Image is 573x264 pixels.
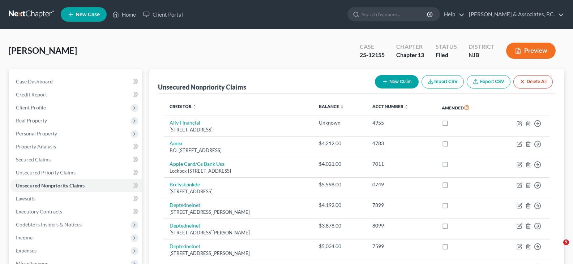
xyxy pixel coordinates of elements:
span: [PERSON_NAME] [9,45,77,56]
button: Import CSV [422,75,464,88]
span: Unsecured Priority Claims [16,169,76,176]
div: [STREET_ADDRESS][PERSON_NAME] [170,209,307,216]
div: $4,021.00 [319,160,361,168]
div: [STREET_ADDRESS] [170,126,307,133]
i: unfold_more [340,105,344,109]
button: Delete All [513,75,553,88]
a: Property Analysis [10,140,142,153]
a: Ally Financial [170,120,200,126]
span: Case Dashboard [16,78,53,85]
span: Executory Contracts [16,208,62,215]
div: $5,034.00 [319,243,361,250]
div: Case [360,43,385,51]
div: 4955 [372,119,430,126]
a: Balance unfold_more [319,104,344,109]
span: Lawsuits [16,195,35,202]
a: Client Portal [140,8,187,21]
span: New Case [76,12,100,17]
a: Secured Claims [10,153,142,166]
div: [STREET_ADDRESS] [170,188,307,195]
span: 9 [563,239,569,245]
div: 7011 [372,160,430,168]
div: $3,878.00 [319,222,361,229]
div: [STREET_ADDRESS][PERSON_NAME] [170,250,307,257]
div: 7599 [372,243,430,250]
div: 7899 [372,202,430,209]
a: Creditor unfold_more [170,104,197,109]
a: Brclysbankde [170,181,200,187]
div: 25-12155 [360,51,385,59]
div: $4,192.00 [319,202,361,209]
i: unfold_more [404,105,409,109]
a: Lawsuits [10,192,142,205]
a: Deptednelnet [170,202,200,208]
th: Amended [436,99,493,116]
div: District [469,43,495,51]
div: Lockbox [STREET_ADDRESS] [170,168,307,174]
a: Unsecured Nonpriority Claims [10,179,142,192]
a: Case Dashboard [10,75,142,88]
a: Deptednelnet [170,243,200,249]
div: $4,212.00 [319,140,361,147]
span: Codebtors Insiders & Notices [16,221,82,228]
span: Client Profile [16,104,46,111]
span: Personal Property [16,130,57,137]
span: Credit Report [16,91,47,98]
span: Property Analysis [16,143,56,150]
div: Unsecured Nonpriority Claims [158,83,246,91]
div: Status [436,43,457,51]
input: Search by name... [362,8,428,21]
div: Chapter [396,43,424,51]
a: Executory Contracts [10,205,142,218]
a: [PERSON_NAME] & Associates, P.C. [465,8,564,21]
span: 13 [418,51,424,58]
a: Credit Report [10,88,142,101]
a: Home [109,8,140,21]
a: Deptednelnet [170,222,200,229]
a: Unsecured Priority Claims [10,166,142,179]
div: Chapter [396,51,424,59]
a: Acct Number unfold_more [372,104,409,109]
span: Real Property [16,117,47,124]
iframe: Intercom live chat [548,239,566,257]
a: Apple Card/Gs Bank Usa [170,161,225,167]
div: Unknown [319,119,361,126]
div: 0749 [372,181,430,188]
div: P.O. [STREET_ADDRESS] [170,147,307,154]
i: unfold_more [192,105,197,109]
div: NJB [469,51,495,59]
a: Amex [170,140,183,146]
a: Export CSV [467,75,510,88]
button: Preview [506,43,556,59]
div: [STREET_ADDRESS][PERSON_NAME] [170,229,307,236]
span: Secured Claims [16,156,51,163]
span: Expenses [16,247,37,254]
div: Filed [436,51,457,59]
div: $5,598.00 [319,181,361,188]
div: 4783 [372,140,430,147]
span: Income [16,234,33,241]
div: 8099 [372,222,430,229]
button: New Claim [375,75,419,88]
a: Help [440,8,465,21]
span: Unsecured Nonpriority Claims [16,182,85,189]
